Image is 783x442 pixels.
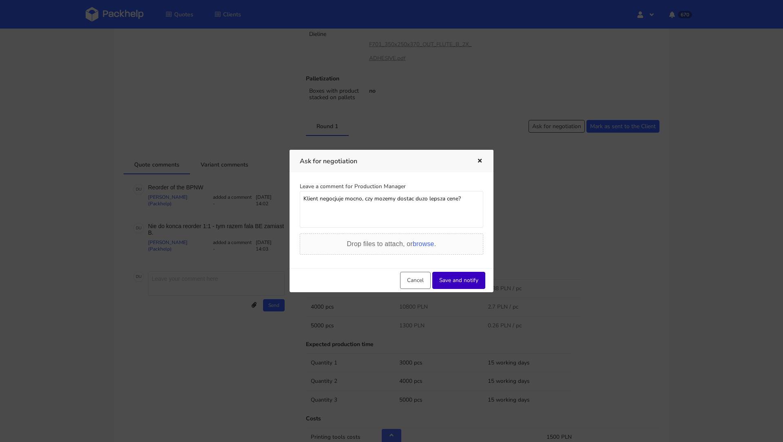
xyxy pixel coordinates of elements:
[347,240,436,247] span: Drop files to attach, or
[300,182,483,191] div: Leave a comment for Production Manager
[300,155,464,167] h3: Ask for negotiation
[432,272,485,289] button: Save and notify
[400,272,431,289] button: Cancel
[413,240,436,247] span: browse.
